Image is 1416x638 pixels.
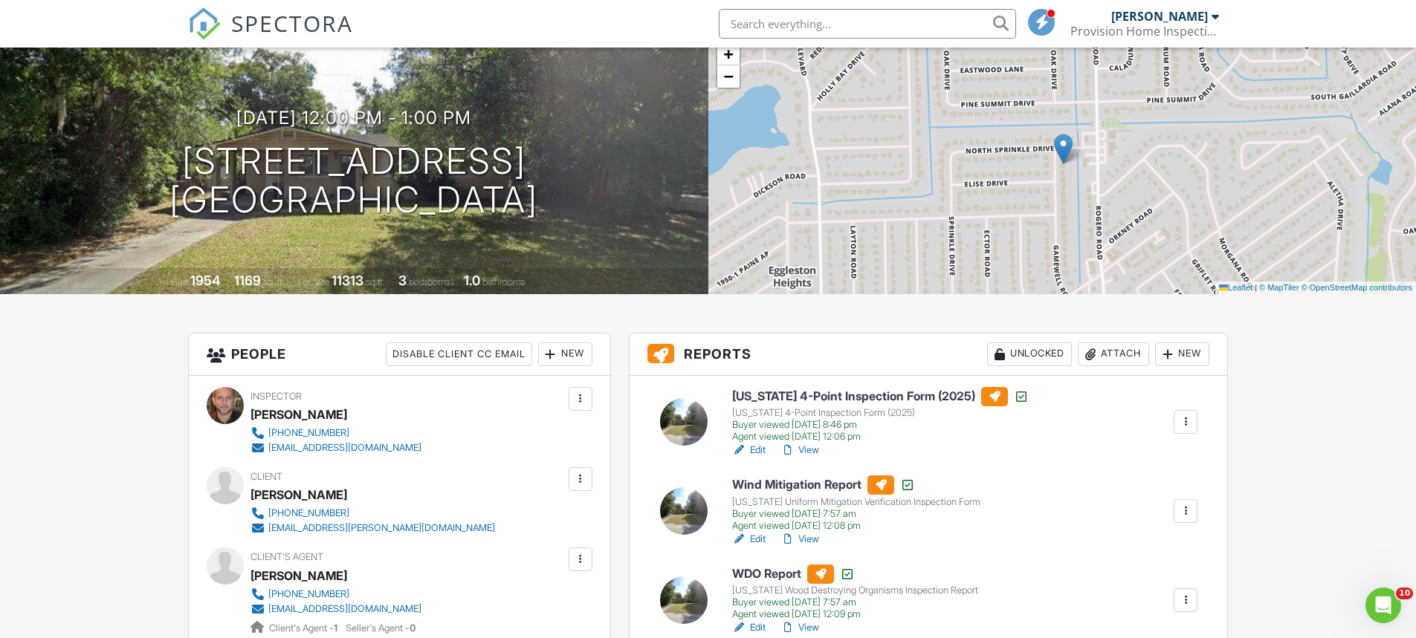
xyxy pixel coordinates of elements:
[268,507,349,519] div: [PHONE_NUMBER]
[268,442,421,454] div: [EMAIL_ADDRESS][DOMAIN_NAME]
[398,273,407,288] div: 3
[188,7,221,40] img: The Best Home Inspection Software - Spectora
[172,276,188,287] span: Built
[188,20,353,51] a: SPECTORA
[717,43,740,65] a: Zoom in
[732,407,1029,419] div: [US_STATE] 4-Point Inspection Form (2025)
[268,588,349,600] div: [PHONE_NUMBER]
[268,522,495,534] div: [EMAIL_ADDRESS][PERSON_NAME][DOMAIN_NAME]
[250,403,347,426] div: [PERSON_NAME]
[189,333,610,376] h3: People
[268,603,421,615] div: [EMAIL_ADDRESS][DOMAIN_NAME]
[732,475,980,495] h6: Wind Mitigation Report
[250,564,347,587] a: [PERSON_NAME]
[386,342,532,366] div: Disable Client CC Email
[332,273,363,288] div: 11313
[268,427,349,439] div: [PHONE_NUMBER]
[732,620,766,635] a: Edit
[987,342,1072,366] div: Unlocked
[1054,134,1073,164] img: Marker
[538,342,592,366] div: New
[269,622,340,634] span: Client's Agent -
[190,273,220,288] div: 1954
[263,276,284,287] span: sq. ft.
[630,333,1228,376] h3: Reports
[732,419,1029,431] div: Buyer viewed [DATE] 8:46 pm
[732,387,1029,406] h6: [US_STATE] 4-Point Inspection Form (2025)
[250,484,347,506] div: [PERSON_NAME]
[1219,283,1252,292] a: Leaflet
[732,596,978,608] div: Buyer viewed [DATE] 7:57 am
[732,496,980,508] div: [US_STATE] Uniform Mitigation Verification Inspection Form
[723,67,733,85] span: −
[250,440,421,455] a: [EMAIL_ADDRESS][DOMAIN_NAME]
[236,108,471,128] h3: [DATE] 12:00 pm - 1:00 pm
[732,520,980,532] div: Agent viewed [DATE] 12:08 pm
[234,273,261,288] div: 1169
[732,585,978,596] div: [US_STATE] Wood Destroying Organisms Inspection Report
[780,620,819,635] a: View
[366,276,384,287] span: sq.ft.
[250,587,421,602] a: [PHONE_NUMBER]
[1255,283,1257,292] span: |
[1078,342,1149,366] div: Attach
[719,9,1016,39] input: Search everything...
[732,608,978,620] div: Agent viewed [DATE] 12:09 pm
[1155,342,1209,366] div: New
[780,443,819,458] a: View
[1070,24,1219,39] div: Provision Home Inspections, LLC.
[723,45,733,63] span: +
[1259,283,1299,292] a: © MapTiler
[231,7,353,39] span: SPECTORA
[1365,587,1401,623] iframe: Intercom live chat
[250,506,495,521] a: [PHONE_NUMBER]
[732,508,980,520] div: Buyer viewed [DATE] 7:57 am
[250,551,323,562] span: Client's Agent
[732,475,980,532] a: Wind Mitigation Report [US_STATE] Uniform Mitigation Verification Inspection Form Buyer viewed [D...
[334,622,337,634] strong: 1
[732,564,978,584] h6: WDO Report
[732,387,1029,443] a: [US_STATE] 4-Point Inspection Form (2025) [US_STATE] 4-Point Inspection Form (2025) Buyer viewed ...
[250,426,421,440] a: [PHONE_NUMBER]
[482,276,525,287] span: bathrooms
[1111,9,1208,24] div: [PERSON_NAME]
[409,276,450,287] span: bedrooms
[410,622,416,634] strong: 0
[250,471,282,482] span: Client
[346,622,416,634] span: Seller's Agent -
[732,564,978,621] a: WDO Report [US_STATE] Wood Destroying Organisms Inspection Report Buyer viewed [DATE] 7:57 am Age...
[298,276,329,287] span: Lot Size
[780,532,819,547] a: View
[717,65,740,88] a: Zoom out
[732,532,766,547] a: Edit
[250,602,421,616] a: [EMAIL_ADDRESS][DOMAIN_NAME]
[169,142,538,221] h1: [STREET_ADDRESS] [GEOGRAPHIC_DATA]
[464,273,480,288] div: 1.0
[250,521,495,536] a: [EMAIL_ADDRESS][PERSON_NAME][DOMAIN_NAME]
[1396,587,1413,599] span: 10
[1302,283,1412,292] a: © OpenStreetMap contributors
[732,431,1029,443] div: Agent viewed [DATE] 12:06 pm
[250,391,302,402] span: Inspector
[732,443,766,458] a: Edit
